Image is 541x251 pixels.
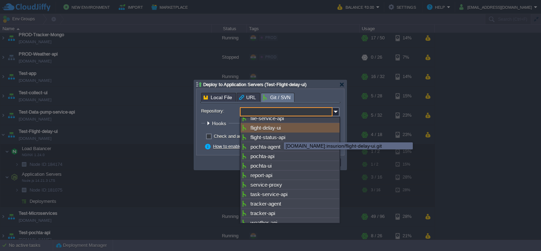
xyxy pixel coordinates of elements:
div: task-service-api [241,189,340,199]
div: report-api [241,170,340,180]
div: pochta-ui [241,161,340,170]
div: tracker-agent [241,199,340,208]
label: Repository: [201,107,239,115]
div: flight-status-api [241,133,340,142]
div: [DOMAIN_NAME]:insurion/flight-delay-ui.git [286,143,411,149]
a: How to enable zero-downtime deployment [213,144,298,149]
span: Local File [204,93,232,102]
div: flight-delay-ui [241,123,340,133]
div: pochta-api [241,152,340,161]
label: Check and auto-deploy updates [214,134,284,139]
div: file-service-api [241,114,340,123]
span: Hooks [212,121,228,126]
span: Deploy to Application Servers (Test-Flight-delay-ui) [203,82,306,87]
span: URL [239,93,256,102]
div: service-proxy [241,180,340,189]
div: tracker-api [241,208,340,218]
div: pochta-agent [241,142,340,152]
div: weather-api [241,218,340,227]
span: Git / SVN [263,93,291,102]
